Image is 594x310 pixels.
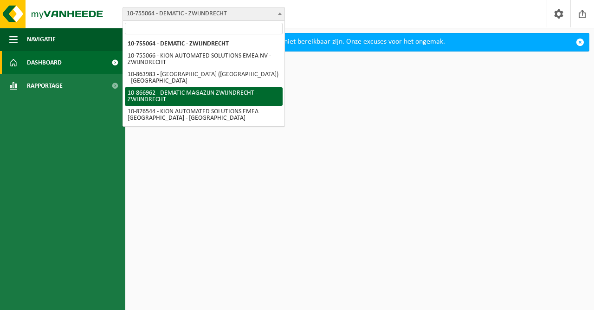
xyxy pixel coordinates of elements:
[125,69,283,87] li: 10-863983 - [GEOGRAPHIC_DATA] ([GEOGRAPHIC_DATA]) - [GEOGRAPHIC_DATA]
[27,74,63,97] span: Rapportage
[27,51,62,74] span: Dashboard
[123,7,285,21] span: 10-755064 - DEMATIC - ZWIJNDRECHT
[125,106,283,124] li: 10-876544 - KION AUTOMATED SOLUTIONS EMEA [GEOGRAPHIC_DATA] - [GEOGRAPHIC_DATA]
[125,87,283,106] li: 10-866962 - DEMATIC MAGAZIJN ZWIJNDRECHT - ZWIJNDRECHT
[147,33,571,51] div: Deze avond zal MyVanheede van 18u tot 21u niet bereikbaar zijn. Onze excuses voor het ongemak.
[123,7,284,20] span: 10-755064 - DEMATIC - ZWIJNDRECHT
[125,50,283,69] li: 10-755066 - KION AUTOMATED SOLUTIONS EMEA NV - ZWIJNDRECHT
[125,38,283,50] li: 10-755064 - DEMATIC - ZWIJNDRECHT
[27,28,56,51] span: Navigatie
